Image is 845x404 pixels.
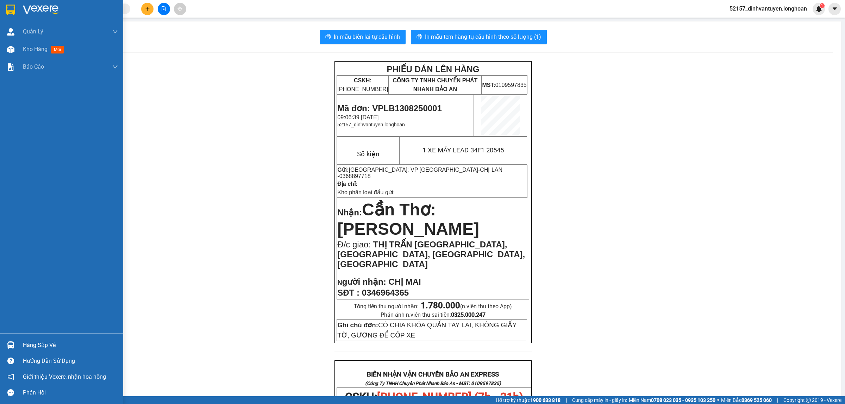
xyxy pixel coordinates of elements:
span: Đ/c giao: [337,240,373,249]
span: down [112,29,118,34]
strong: (Công Ty TNHH Chuyển Phát Nhanh Bảo An - MST: 0109597835) [365,381,501,386]
span: caret-down [832,6,838,12]
span: Giới thiệu Vexere, nhận hoa hồng [23,372,106,381]
strong: Ghi chú đơn: [337,321,378,329]
button: caret-down [828,3,841,15]
span: [GEOGRAPHIC_DATA]: VP [GEOGRAPHIC_DATA] [349,167,478,173]
span: copyright [806,398,811,403]
img: logo-vxr [6,5,15,15]
span: 09:06:39 [DATE] [337,114,378,120]
span: 0368897718 [339,173,371,179]
strong: 0369 525 060 [741,397,772,403]
img: warehouse-icon [7,28,14,36]
span: 0109597835 [482,82,526,88]
span: Tổng tiền thu người nhận: [354,303,512,310]
span: 1 XE MÁY LEAD 34F1 20545 [423,146,504,154]
span: Miền Bắc [721,396,772,404]
span: Cần Thơ: [PERSON_NAME] [337,200,479,238]
span: Mã đơn: VPLB1308250001 [337,103,442,113]
span: 52157_dinhvantuyen.longhoan [337,122,405,127]
span: [PHONE_NUMBER] (7h - 21h) [377,390,523,404]
span: down [112,64,118,70]
strong: 1900 633 818 [530,397,561,403]
div: Hướng dẫn sử dụng [23,356,118,366]
button: aim [174,3,186,15]
span: In mẫu tem hàng tự cấu hình theo số lượng (1) [425,32,541,41]
span: notification [7,373,14,380]
span: In mẫu biên lai tự cấu hình [334,32,400,41]
div: Hàng sắp về [23,340,118,351]
span: CHỊ MAI [388,277,421,286]
span: printer [325,34,331,40]
span: [PHONE_NUMBER] [337,77,388,92]
span: question-circle [7,358,14,364]
span: Phản ánh n.viên thu sai tiền: [381,311,486,318]
span: CÓ CHÌA KHÓA QUẤN TAY LÁI, KHÔNG GIẤY TỜ, GƯƠNG ĐỂ CỐP XE [337,321,517,339]
span: Nhận: [337,208,362,217]
span: 1 [821,3,823,8]
span: Hỗ trợ kỹ thuật: [496,396,561,404]
span: | [777,396,778,404]
strong: N [337,279,386,286]
span: CSKH: [345,390,523,404]
span: file-add [161,6,166,11]
span: Báo cáo [23,62,44,71]
strong: PHIẾU DÁN LÊN HÀNG [387,64,479,74]
span: - [337,167,502,179]
sup: 1 [820,3,825,8]
span: Số kiện [357,150,379,158]
button: plus [141,3,154,15]
span: Kho hàng [23,46,48,52]
button: printerIn mẫu biên lai tự cấu hình [320,30,406,44]
span: Miền Nam [629,396,715,404]
span: | [566,396,567,404]
div: Phản hồi [23,387,118,398]
span: ⚪️ [717,399,719,402]
strong: (Công Ty TNHH Chuyển Phát Nhanh Bảo An - MST: 0109597835) [13,20,149,25]
button: printerIn mẫu tem hàng tự cấu hình theo số lượng (1) [411,30,547,44]
span: (n.viên thu theo App) [421,303,512,310]
span: plus [145,6,150,11]
span: CHỊ LAN - [337,167,502,179]
span: Cung cấp máy in - giấy in: [572,396,627,404]
span: 52157_dinhvantuyen.longhoan [724,4,813,13]
strong: 0708 023 035 - 0935 103 250 [651,397,715,403]
span: aim [177,6,182,11]
button: file-add [158,3,170,15]
strong: MST: [482,82,495,88]
strong: CSKH: [354,77,372,83]
span: message [7,389,14,396]
span: mới [51,46,64,53]
span: printer [417,34,422,40]
strong: 0325.000.247 [451,311,486,318]
span: THỊ TRẤN [GEOGRAPHIC_DATA], [GEOGRAPHIC_DATA], [GEOGRAPHIC_DATA], [GEOGRAPHIC_DATA] [337,240,525,269]
span: 0346964365 [362,288,409,297]
strong: Địa chỉ: [337,181,357,187]
strong: BIÊN NHẬN VẬN CHUYỂN BẢO AN EXPRESS [367,371,499,378]
span: gười nhận: [342,277,386,286]
span: CSKH: [6,27,158,54]
span: [PHONE_NUMBER] (7h - 21h) [38,27,158,54]
strong: BIÊN NHẬN VẬN CHUYỂN BẢO AN EXPRESS [15,10,147,18]
strong: 1.780.000 [421,301,460,310]
img: icon-new-feature [816,6,822,12]
span: Quản Lý [23,27,43,36]
strong: SĐT : [337,288,359,297]
img: solution-icon [7,63,14,71]
span: CÔNG TY TNHH CHUYỂN PHÁT NHANH BẢO AN [393,77,477,92]
span: Kho phân loại đầu gửi: [337,189,395,195]
img: warehouse-icon [7,46,14,53]
img: warehouse-icon [7,341,14,349]
strong: Gửi: [337,167,349,173]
